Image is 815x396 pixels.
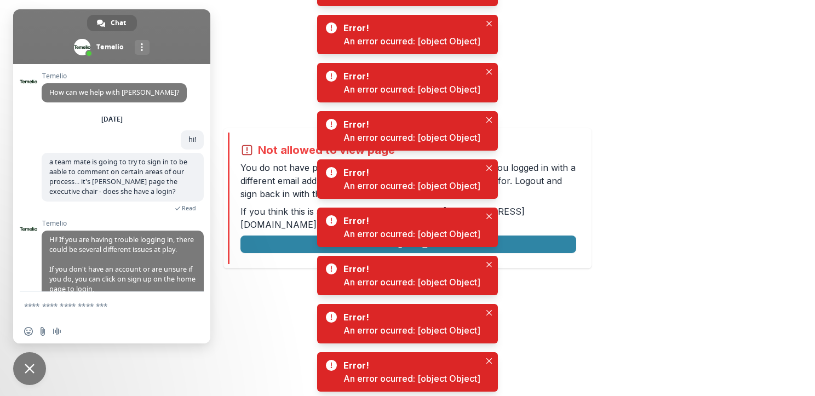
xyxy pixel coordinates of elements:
[240,205,576,231] p: If you think this is an error, please contact us at .
[483,65,496,78] button: Close
[42,220,204,227] span: Temelio
[483,162,496,175] button: Close
[87,15,137,31] div: Chat
[240,161,576,200] p: You do not have permission to view the page. It is likely that you logged in with a different ema...
[49,88,179,97] span: How can we help with [PERSON_NAME]?
[188,135,196,144] span: hi!
[240,206,525,230] a: [EMAIL_ADDRESS][DOMAIN_NAME]
[111,15,126,31] span: Chat
[483,17,496,30] button: Close
[343,359,476,372] div: Error!
[343,118,476,131] div: Error!
[49,157,187,196] span: a team mate is going to try to sign in to be aable to comment on certain areas of our process... ...
[483,306,496,319] button: Close
[343,214,476,227] div: Error!
[101,116,123,123] div: [DATE]
[24,327,33,336] span: Insert an emoji
[483,354,496,368] button: Close
[182,204,196,212] span: Read
[343,311,476,324] div: Error!
[343,131,480,144] div: An error ocurred: [object Object]
[343,83,480,96] div: An error ocurred: [object Object]
[343,166,476,179] div: Error!
[343,372,480,385] div: An error ocurred: [object Object]
[483,210,496,223] button: Close
[343,21,476,35] div: Error!
[343,227,480,240] div: An error ocurred: [object Object]
[135,40,150,55] div: More channels
[53,327,61,336] span: Audio message
[343,262,476,276] div: Error!
[240,236,576,253] button: Logout
[13,352,46,385] div: Close chat
[38,327,47,336] span: Send a file
[343,324,480,337] div: An error ocurred: [object Object]
[24,301,175,311] textarea: Compose your message...
[483,258,496,271] button: Close
[343,35,480,48] div: An error ocurred: [object Object]
[258,144,395,157] h2: Not allowed to view page
[42,72,187,80] span: Temelio
[483,113,496,127] button: Close
[343,179,480,192] div: An error ocurred: [object Object]
[343,276,480,289] div: An error ocurred: [object Object]
[343,70,476,83] div: Error!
